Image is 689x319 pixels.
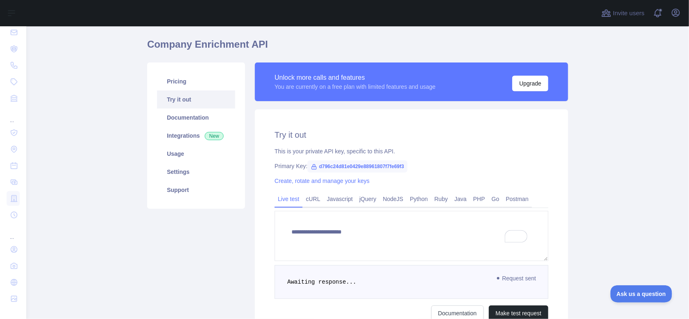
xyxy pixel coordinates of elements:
[287,279,356,285] span: Awaiting response...
[275,147,548,155] div: This is your private API key, specific to this API.
[275,192,303,206] a: Live test
[431,192,451,206] a: Ruby
[493,273,541,283] span: Request sent
[610,285,673,303] iframe: Toggle Customer Support
[356,192,379,206] a: jQuery
[147,38,568,58] h1: Company Enrichment API
[7,224,20,240] div: ...
[275,178,370,184] a: Create, rotate and manage your keys
[157,109,235,127] a: Documentation
[275,129,548,141] h2: Try it out
[308,160,407,173] span: d796c24d81e0429e88961807f7fe69f3
[157,181,235,199] a: Support
[600,7,646,20] button: Invite users
[205,132,224,140] span: New
[157,145,235,163] a: Usage
[613,9,645,18] span: Invite users
[275,73,436,83] div: Unlock more calls and features
[303,192,324,206] a: cURL
[451,192,470,206] a: Java
[157,127,235,145] a: Integrations New
[157,90,235,109] a: Try it out
[470,192,488,206] a: PHP
[512,76,548,91] button: Upgrade
[157,72,235,90] a: Pricing
[275,83,436,91] div: You are currently on a free plan with limited features and usage
[157,163,235,181] a: Settings
[503,192,532,206] a: Postman
[275,211,548,261] textarea: To enrich screen reader interactions, please activate Accessibility in Grammarly extension settings
[275,162,548,170] div: Primary Key:
[407,192,431,206] a: Python
[379,192,407,206] a: NodeJS
[488,192,503,206] a: Go
[324,192,356,206] a: Javascript
[7,107,20,124] div: ...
